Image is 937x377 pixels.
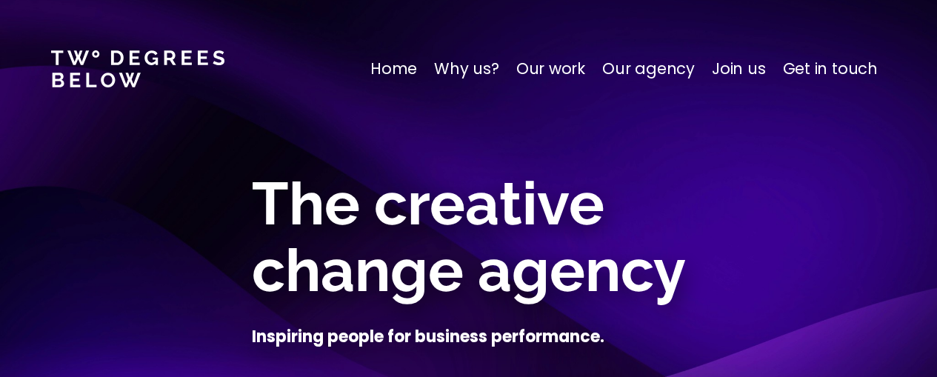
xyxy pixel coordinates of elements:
[252,169,686,305] span: The creative change agency
[712,57,766,81] a: Join us
[516,57,585,81] a: Our work
[252,326,604,348] h4: Inspiring people for business performance.
[602,57,695,81] a: Our agency
[783,57,878,81] a: Get in touch
[370,57,417,81] a: Home
[434,57,499,81] a: Why us?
